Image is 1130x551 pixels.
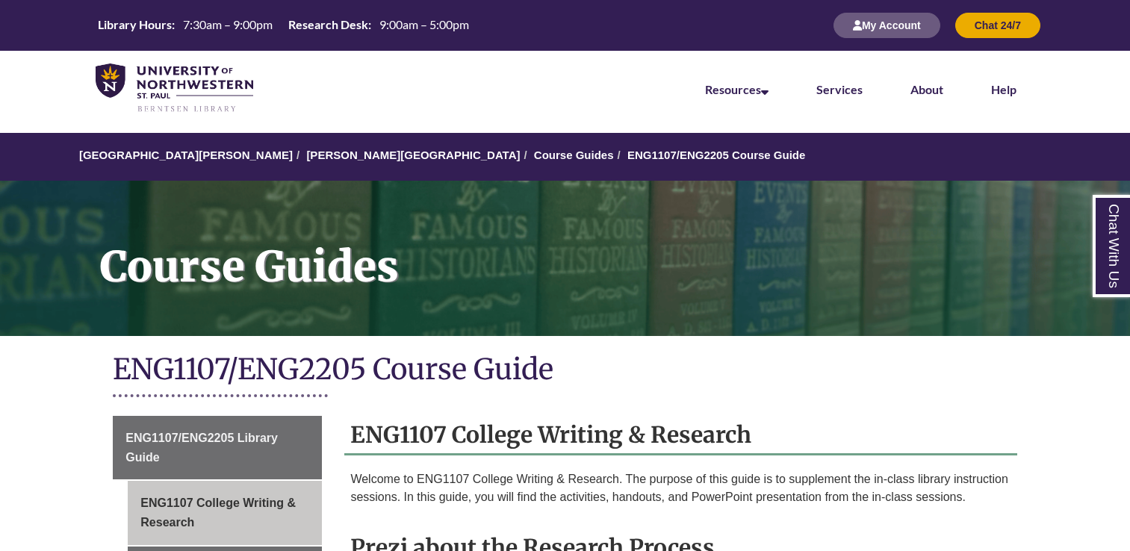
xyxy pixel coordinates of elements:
[705,82,769,96] a: Resources
[113,416,322,479] a: ENG1107/ENG2205 Library Guide
[113,351,1016,390] h1: ENG1107/ENG2205 Course Guide
[84,181,1130,317] h1: Course Guides
[910,82,943,96] a: About
[79,149,293,161] a: [GEOGRAPHIC_DATA][PERSON_NAME]
[96,63,253,113] img: UNWSP Library Logo
[306,149,520,161] a: [PERSON_NAME][GEOGRAPHIC_DATA]
[379,17,469,31] span: 9:00am – 5:00pm
[128,481,322,544] a: ENG1107 College Writing & Research
[955,19,1040,31] a: Chat 24/7
[92,16,177,33] th: Library Hours:
[955,13,1040,38] button: Chat 24/7
[183,17,273,31] span: 7:30am – 9:00pm
[833,19,940,31] a: My Account
[833,13,940,38] button: My Account
[344,416,1016,455] h2: ENG1107 College Writing & Research
[125,432,278,464] span: ENG1107/ENG2205 Library Guide
[991,82,1016,96] a: Help
[627,149,805,161] a: ENG1107/ENG2205 Course Guide
[92,16,475,33] table: Hours Today
[350,470,1011,506] p: Welcome to ENG1107 College Writing & Research. The purpose of this guide is to supplement the in-...
[92,16,475,34] a: Hours Today
[282,16,373,33] th: Research Desk:
[534,149,614,161] a: Course Guides
[816,82,863,96] a: Services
